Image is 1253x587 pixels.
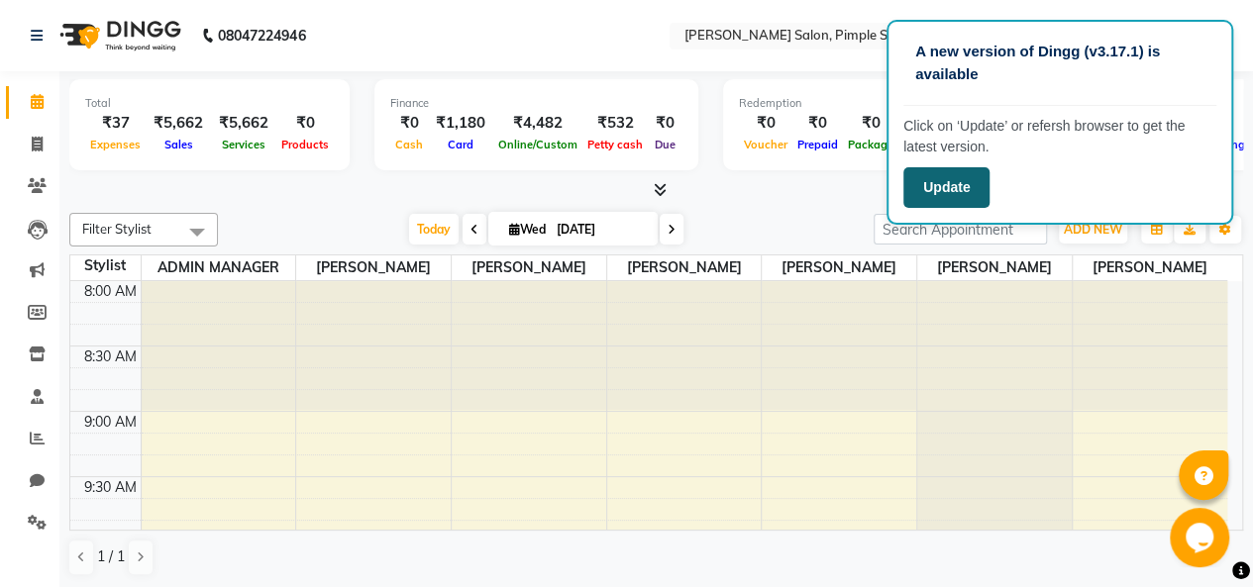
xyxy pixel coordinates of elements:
[443,138,478,151] span: Card
[917,255,1072,280] span: [PERSON_NAME]
[51,8,186,63] img: logo
[146,112,211,135] div: ₹5,662
[428,112,493,135] div: ₹1,180
[1170,508,1233,567] iframe: chat widget
[582,112,648,135] div: ₹532
[296,255,451,280] span: [PERSON_NAME]
[211,112,276,135] div: ₹5,662
[739,95,1005,112] div: Redemption
[85,138,146,151] span: Expenses
[80,281,141,302] div: 8:00 AM
[792,138,843,151] span: Prepaid
[582,138,648,151] span: Petty cash
[97,546,125,567] span: 1 / 1
[390,138,428,151] span: Cash
[276,112,334,135] div: ₹0
[739,112,792,135] div: ₹0
[843,138,898,151] span: Package
[390,95,682,112] div: Finance
[504,222,551,237] span: Wed
[390,112,428,135] div: ₹0
[493,138,582,151] span: Online/Custom
[843,112,898,135] div: ₹0
[648,112,682,135] div: ₹0
[607,255,762,280] span: [PERSON_NAME]
[551,215,650,245] input: 2025-09-03
[80,412,141,433] div: 9:00 AM
[762,255,916,280] span: [PERSON_NAME]
[217,138,270,151] span: Services
[142,255,296,280] span: ADMIN MANAGER
[739,138,792,151] span: Voucher
[792,112,843,135] div: ₹0
[80,346,141,367] div: 8:30 AM
[85,112,146,135] div: ₹37
[409,214,459,245] span: Today
[452,255,606,280] span: [PERSON_NAME]
[903,116,1216,157] p: Click on ‘Update’ or refersh browser to get the latest version.
[159,138,198,151] span: Sales
[493,112,582,135] div: ₹4,482
[1073,255,1227,280] span: [PERSON_NAME]
[1064,222,1122,237] span: ADD NEW
[903,167,990,208] button: Update
[80,477,141,498] div: 9:30 AM
[82,221,152,237] span: Filter Stylist
[70,255,141,276] div: Stylist
[276,138,334,151] span: Products
[915,41,1204,85] p: A new version of Dingg (v3.17.1) is available
[218,8,305,63] b: 08047224946
[85,95,334,112] div: Total
[1059,216,1127,244] button: ADD NEW
[874,214,1047,245] input: Search Appointment
[650,138,680,151] span: Due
